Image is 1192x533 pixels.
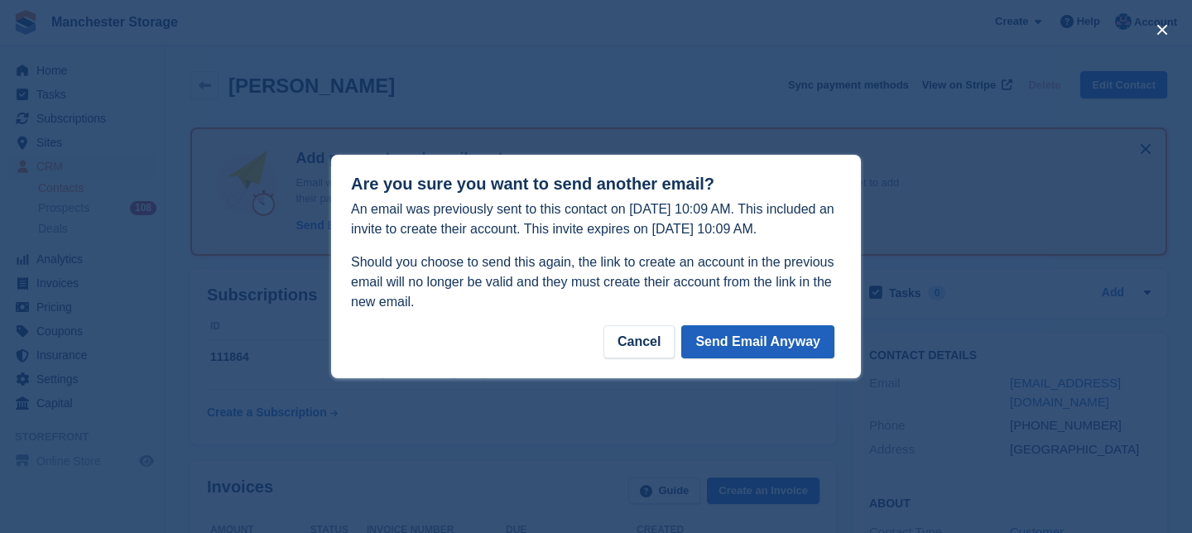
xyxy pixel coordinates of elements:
button: Send Email Anyway [681,325,834,358]
button: close [1149,17,1175,43]
h1: Are you sure you want to send another email? [351,175,841,194]
p: An email was previously sent to this contact on [DATE] 10:09 AM. This included an invite to creat... [351,199,841,239]
p: Should you choose to send this again, the link to create an account in the previous email will no... [351,252,841,312]
div: Cancel [603,325,675,358]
